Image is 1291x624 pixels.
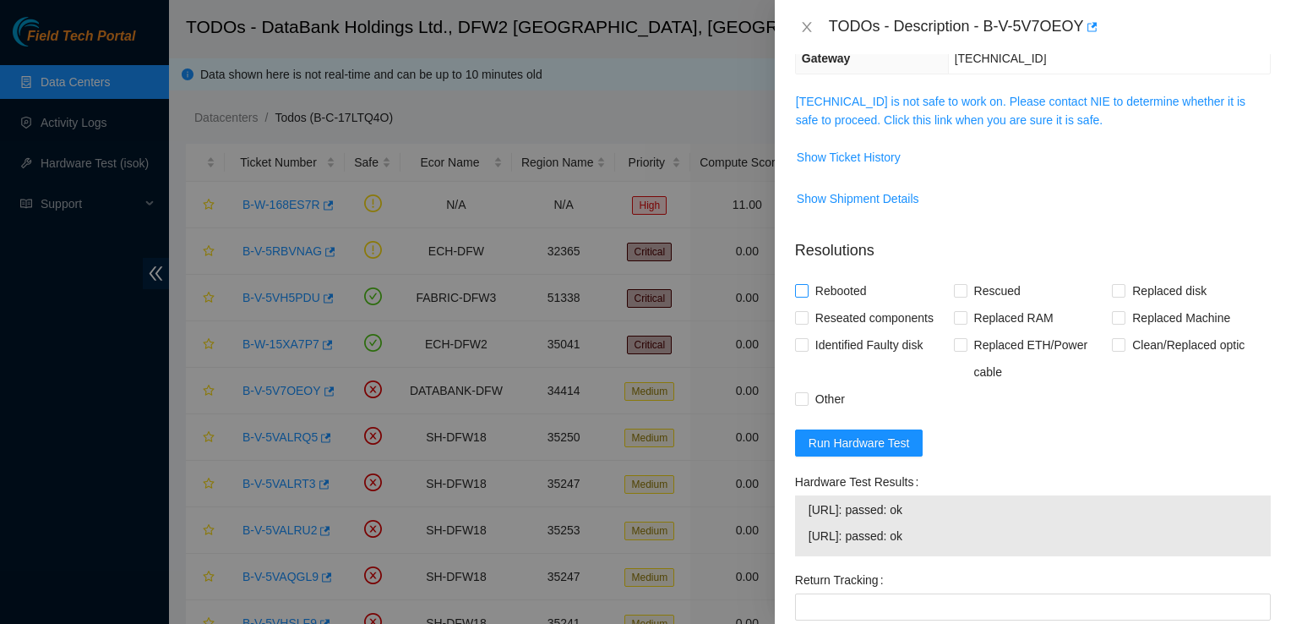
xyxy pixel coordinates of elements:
span: Replaced Machine [1125,304,1237,331]
button: Close [795,19,819,36]
span: Gateway [802,52,851,65]
span: [TECHNICAL_ID] [955,52,1047,65]
input: Return Tracking [795,594,1271,621]
button: Show Ticket History [796,144,902,171]
label: Hardware Test Results [795,468,925,495]
span: Replaced RAM [967,304,1060,331]
div: TODOs - Description - B-V-5V7OEOY [829,14,1271,41]
span: Replaced ETH/Power cable [967,331,1113,386]
span: Clean/Replaced optic [1125,331,1251,359]
a: [TECHNICAL_ID] is not safe to work on. Please contact NIE to determine whether it is safe to proc... [796,95,1245,127]
span: [URL]: passed: ok [809,501,1257,519]
span: Rebooted [809,277,874,304]
span: Show Shipment Details [797,189,919,208]
label: Return Tracking [795,567,891,594]
span: Other [809,386,852,413]
span: [URL]: passed: ok [809,527,1257,545]
button: Run Hardware Test [795,430,923,457]
span: Show Ticket History [797,148,901,167]
span: Reseated components [809,304,940,331]
span: Identified Faulty disk [809,331,930,359]
button: Show Shipment Details [796,185,920,212]
p: Resolutions [795,226,1271,262]
span: Run Hardware Test [809,434,910,452]
span: Replaced disk [1125,277,1213,304]
span: Rescued [967,277,1027,304]
span: close [800,20,814,34]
